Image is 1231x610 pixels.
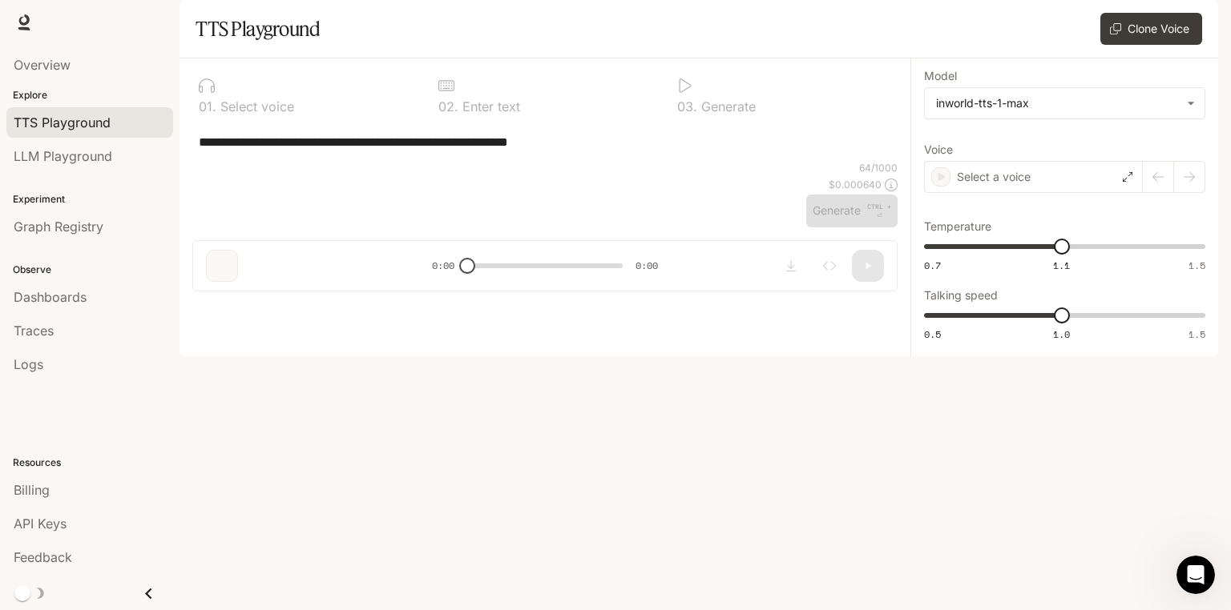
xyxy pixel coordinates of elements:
[1100,13,1202,45] button: Clone Voice
[458,100,520,113] p: Enter text
[1177,556,1215,594] iframe: Intercom live chat
[677,100,697,113] p: 0 3 .
[936,95,1179,111] div: inworld-tts-1-max
[697,100,756,113] p: Generate
[924,290,998,301] p: Talking speed
[438,100,458,113] p: 0 2 .
[216,100,294,113] p: Select voice
[1189,327,1205,341] span: 1.5
[924,259,941,272] span: 0.7
[924,221,991,232] p: Temperature
[196,13,320,45] h1: TTS Playground
[1053,259,1070,272] span: 1.1
[924,70,957,82] p: Model
[925,88,1205,118] div: inworld-tts-1-max
[924,327,941,341] span: 0.5
[1053,327,1070,341] span: 1.0
[1189,259,1205,272] span: 1.5
[957,169,1031,185] p: Select a voice
[829,178,882,191] p: $ 0.000640
[199,100,216,113] p: 0 1 .
[859,161,898,175] p: 64 / 1000
[924,144,953,155] p: Voice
